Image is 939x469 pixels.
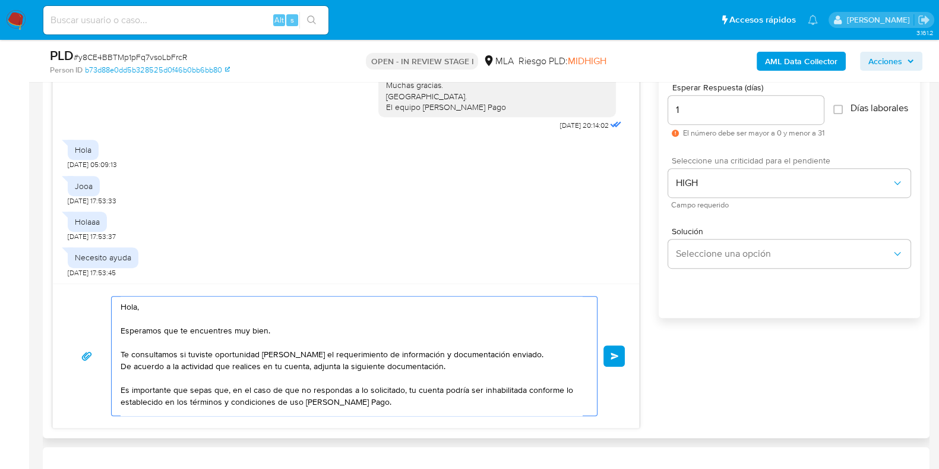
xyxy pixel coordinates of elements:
[75,216,100,227] div: Holaaa
[671,202,913,208] span: Campo requerido
[860,52,922,71] button: Acciones
[567,54,606,68] span: MIDHIGH
[75,252,131,263] div: Necesito ayuda
[668,240,910,268] button: Seleccione una opción
[611,352,619,360] span: Enviar
[682,129,824,137] span: El número debe ser mayor a 0 y menor a 31
[50,46,74,65] b: PLD
[672,83,827,92] span: Esperar Respuesta (días)
[290,14,294,26] span: s
[850,102,908,114] span: Días laborales
[68,160,117,169] span: [DATE] 05:09:13
[668,169,910,197] button: HIGH
[74,51,187,63] span: # y8CE4BBTMp1pFq7vsoLbFrcR
[729,14,796,26] span: Accesos rápidos
[765,52,837,71] b: AML Data Collector
[75,144,91,155] div: Hola
[75,181,93,191] div: Jooa
[43,12,328,28] input: Buscar usuario o caso...
[68,232,116,241] span: [DATE] 17:53:37
[808,15,818,25] a: Notificaciones
[559,121,608,130] span: [DATE] 20:14:02
[483,55,513,68] div: MLA
[675,177,891,189] span: HIGH
[672,227,914,235] span: Solución
[603,345,625,367] button: Enviar
[833,105,843,114] input: Días laborales
[68,196,116,206] span: [DATE] 17:53:33
[68,268,116,278] span: [DATE] 17:53:45
[868,52,902,71] span: Acciones
[672,156,914,165] span: Seleccione una criticidad para el pendiente
[916,28,933,37] span: 3.161.2
[668,102,824,118] input: days_to_wait
[675,248,891,260] span: Seleccione una opción
[274,14,284,26] span: Alt
[518,55,606,68] span: Riesgo PLD:
[918,14,930,26] a: Salir
[50,65,83,75] b: Person ID
[366,53,478,70] p: OPEN - IN REVIEW STAGE I
[85,65,230,75] a: b73d88e0dd5b328525d0f46b0bb6bb80
[299,12,324,29] button: search-icon
[121,297,582,416] textarea: Hola, Esperamos que te encuentres muy bien. Te consultamos si tuviste oportunidad [PERSON_NAME] e...
[757,52,846,71] button: AML Data Collector
[846,14,913,26] p: noelia.huarte@mercadolibre.com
